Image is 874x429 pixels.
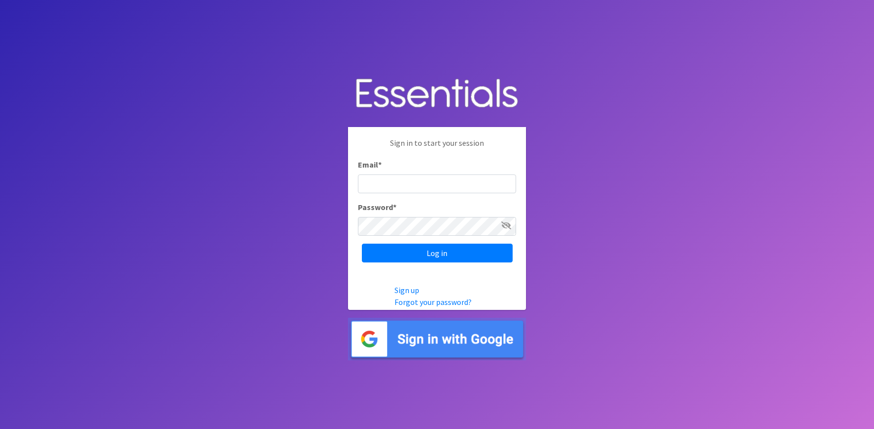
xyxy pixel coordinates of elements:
abbr: required [378,160,382,170]
img: Human Essentials [348,69,526,120]
label: Password [358,201,396,213]
label: Email [358,159,382,171]
input: Log in [362,244,513,262]
img: Sign in with Google [348,318,526,361]
abbr: required [393,202,396,212]
p: Sign in to start your session [358,137,516,159]
a: Forgot your password? [394,297,472,307]
a: Sign up [394,285,419,295]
